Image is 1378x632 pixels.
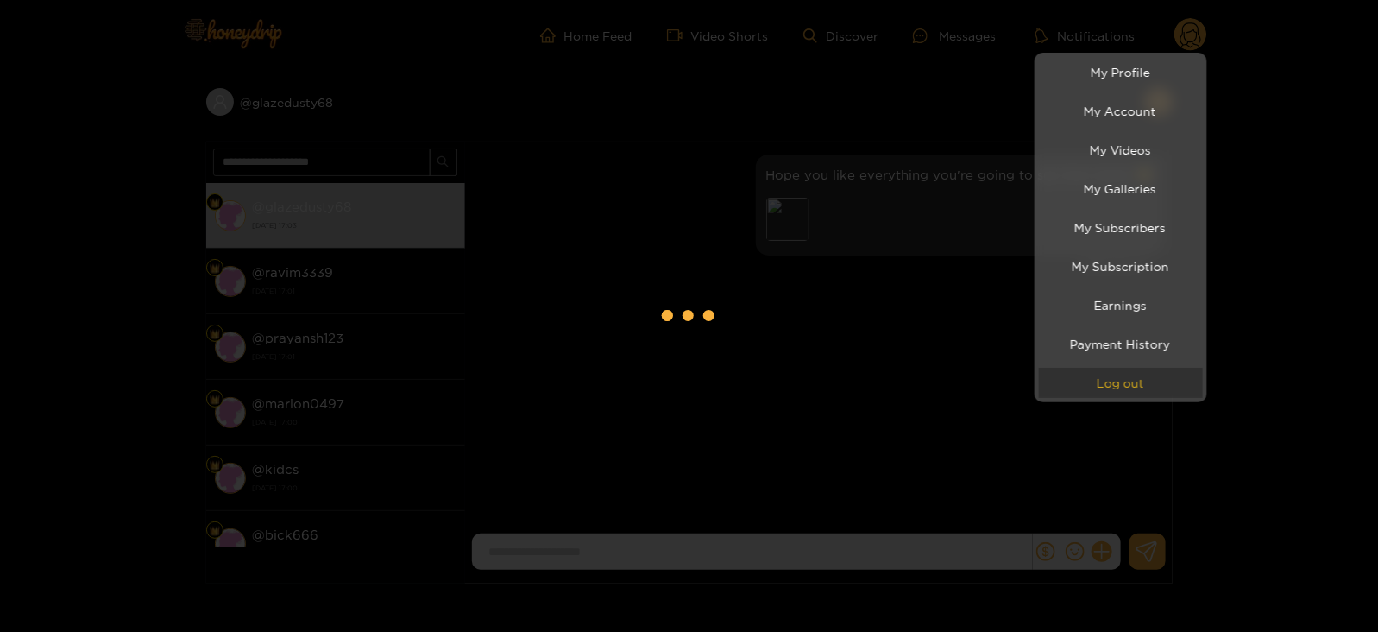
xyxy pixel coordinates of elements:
a: My Account [1039,96,1203,126]
a: My Videos [1039,135,1203,165]
a: My Subscribers [1039,212,1203,243]
a: Earnings [1039,290,1203,320]
a: My Profile [1039,57,1203,87]
a: My Subscription [1039,251,1203,281]
button: Log out [1039,368,1203,398]
a: My Galleries [1039,174,1203,204]
a: Payment History [1039,329,1203,359]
